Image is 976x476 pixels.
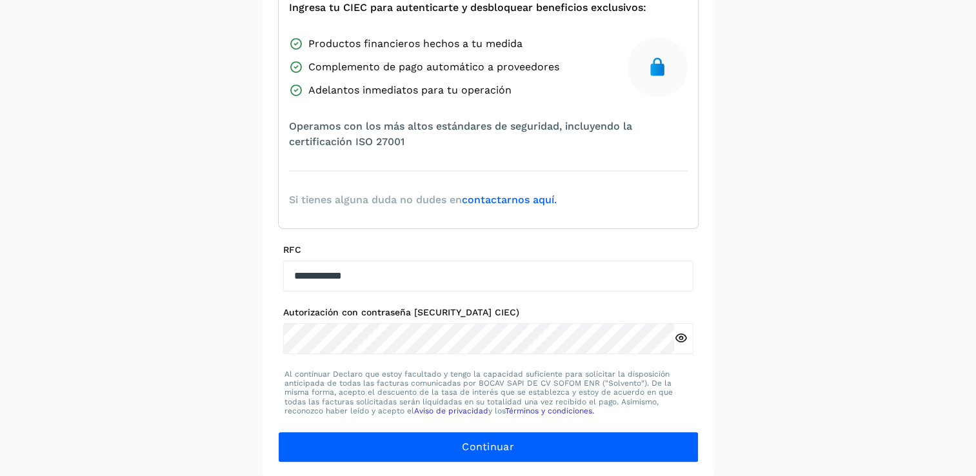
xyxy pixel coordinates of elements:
[284,370,692,416] p: Al continuar Declaro que estoy facultado y tengo la capacidad suficiente para solicitar la dispos...
[462,440,514,454] span: Continuar
[283,307,693,318] label: Autorización con contraseña [SECURITY_DATA] CIEC)
[289,119,688,150] span: Operamos con los más altos estándares de seguridad, incluyendo la certificación ISO 27001
[647,57,668,77] img: secure
[462,193,557,206] a: contactarnos aquí.
[283,244,693,255] label: RFC
[278,431,699,462] button: Continuar
[414,406,488,415] a: Aviso de privacidad
[505,406,594,415] a: Términos y condiciones.
[308,83,512,98] span: Adelantos inmediatos para tu operación
[308,36,523,52] span: Productos financieros hechos a tu medida
[308,59,559,75] span: Complemento de pago automático a proveedores
[289,192,557,208] span: Si tienes alguna duda no dudes en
